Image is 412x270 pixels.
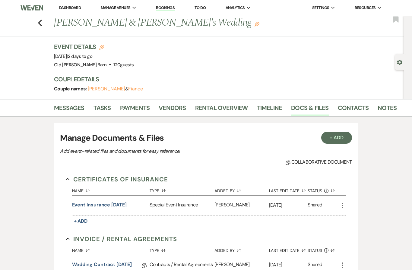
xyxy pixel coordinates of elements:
button: Certificates of Insurance [66,175,168,184]
span: [DATE] [54,53,92,59]
span: 120 guests [113,62,134,68]
a: To Do [195,5,206,10]
button: Last Edit Date [269,184,308,195]
a: Docs & Files [291,103,328,116]
button: Edit [255,21,259,27]
span: Collaborative document [286,159,352,166]
button: Name [72,184,150,195]
button: Event insurance [DATE] [72,201,127,209]
a: Notes [378,103,397,116]
button: Type [150,184,214,195]
a: Bookings [156,5,175,11]
button: Added By [214,243,269,255]
button: Invoice / Rental Agreements [66,234,177,243]
button: Status [308,184,339,195]
a: Dashboard [59,5,81,10]
h3: Event Details [54,42,134,51]
p: [DATE] [269,201,308,209]
a: Payments [120,103,150,116]
span: Resources [355,5,376,11]
button: [PERSON_NAME] [88,86,125,91]
span: Couple names: [54,86,88,92]
button: Last Edit Date [269,243,308,255]
span: Analytics [226,5,245,11]
div: Shared [308,201,322,209]
span: | [67,53,92,59]
a: Contacts [338,103,369,116]
a: Tasks [93,103,111,116]
h3: Manage Documents & Files [60,132,352,144]
a: Rental Overview [195,103,248,116]
button: + Add [321,132,352,144]
div: Special Event Insurance [150,196,214,215]
button: Fiance [128,86,143,91]
p: Add event–related files and documents for easy reference. [60,147,271,155]
span: Manage Venues [101,5,131,11]
span: Settings [312,5,329,11]
button: Added By [214,184,269,195]
button: Open lead details [397,59,402,65]
span: Old [PERSON_NAME] Barn [54,62,106,68]
span: & [88,86,143,92]
a: Messages [54,103,84,116]
button: Status [308,243,339,255]
div: [PERSON_NAME] [214,196,269,215]
a: Vendors [159,103,186,116]
span: 2 days to go [68,53,92,59]
h3: Couple Details [54,75,392,83]
img: Weven Logo [21,2,43,14]
button: Name [72,243,150,255]
p: [DATE] [269,261,308,269]
span: Status [308,189,322,193]
button: Type [150,243,214,255]
h1: [PERSON_NAME] & [PERSON_NAME]'s Wedding [54,16,324,30]
span: + Add [74,218,88,224]
span: Status [308,248,322,253]
a: Timeline [257,103,282,116]
button: + Add [72,217,90,225]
